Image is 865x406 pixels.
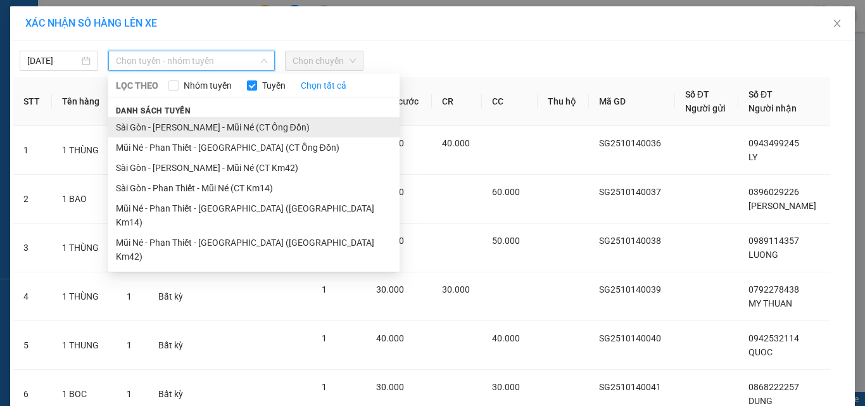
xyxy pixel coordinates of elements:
[492,333,520,343] span: 40.000
[148,321,195,370] td: Bất kỳ
[492,382,520,392] span: 30.000
[25,17,157,29] span: XÁC NHẬN SỐ HÀNG LÊN XE
[257,79,291,92] span: Tuyến
[106,48,174,58] b: [DOMAIN_NAME]
[748,201,816,211] span: [PERSON_NAME]
[13,272,52,321] td: 4
[492,187,520,197] span: 60.000
[116,51,267,70] span: Chọn tuyến - nhóm tuyến
[748,382,799,392] span: 0868222257
[116,79,158,92] span: LỌC THEO
[108,232,400,267] li: Mũi Né - Phan Thiết - [GEOGRAPHIC_DATA] ([GEOGRAPHIC_DATA] Km42)
[376,382,404,392] span: 30.000
[137,16,168,46] img: logo.jpg
[599,382,661,392] span: SG2510140041
[108,158,400,178] li: Sài Gòn - [PERSON_NAME] - Mũi Né (CT Km42)
[599,138,661,148] span: SG2510140036
[599,187,661,197] span: SG2510140037
[322,333,327,343] span: 1
[376,333,404,343] span: 40.000
[52,126,117,175] td: 1 THÙNG
[442,284,470,295] span: 30.000
[599,284,661,295] span: SG2510140039
[127,389,132,399] span: 1
[13,77,52,126] th: STT
[108,137,400,158] li: Mũi Né - Phan Thiết - [GEOGRAPHIC_DATA] (CT Ông Đồn)
[127,291,132,301] span: 1
[748,347,773,357] span: QUOC
[589,77,675,126] th: Mã GD
[819,6,855,42] button: Close
[179,79,237,92] span: Nhóm tuyến
[52,272,117,321] td: 1 THÙNG
[748,138,799,148] span: 0943499245
[106,60,174,76] li: (c) 2017
[748,333,799,343] span: 0942532114
[260,57,268,65] span: down
[108,105,199,117] span: Danh sách tuyến
[82,18,122,122] b: BIÊN NHẬN GỬI HÀNG HÓA
[482,77,538,126] th: CC
[685,89,709,99] span: Số ĐT
[748,250,778,260] span: LUONG
[376,284,404,295] span: 30.000
[748,187,799,197] span: 0396029226
[748,396,773,406] span: DUNG
[16,82,72,141] b: [PERSON_NAME]
[748,103,797,113] span: Người nhận
[748,284,799,295] span: 0792278438
[322,382,327,392] span: 1
[52,224,117,272] td: 1 THÙNG
[293,51,356,70] span: Chọn chuyến
[127,340,132,350] span: 1
[148,272,195,321] td: Bất kỳ
[108,198,400,232] li: Mũi Né - Phan Thiết - [GEOGRAPHIC_DATA] ([GEOGRAPHIC_DATA] Km14)
[538,77,589,126] th: Thu hộ
[748,236,799,246] span: 0989114357
[322,284,327,295] span: 1
[52,77,117,126] th: Tên hàng
[748,298,792,308] span: MY THUAN
[301,79,346,92] a: Chọn tất cả
[685,103,726,113] span: Người gửi
[748,89,773,99] span: Số ĐT
[13,175,52,224] td: 2
[13,224,52,272] td: 3
[52,175,117,224] td: 1 BAO
[442,138,470,148] span: 40.000
[599,333,661,343] span: SG2510140040
[432,77,482,126] th: CR
[748,152,757,162] span: LY
[13,126,52,175] td: 1
[108,178,400,198] li: Sài Gòn - Phan Thiết - Mũi Né (CT Km14)
[27,54,79,68] input: 14/10/2025
[13,321,52,370] td: 5
[52,321,117,370] td: 1 THUNG
[832,18,842,29] span: close
[108,117,400,137] li: Sài Gòn - [PERSON_NAME] - Mũi Né (CT Ông Đồn)
[599,236,661,246] span: SG2510140038
[492,236,520,246] span: 50.000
